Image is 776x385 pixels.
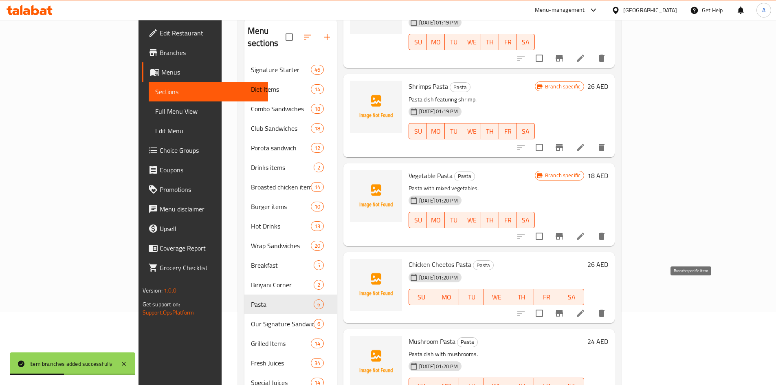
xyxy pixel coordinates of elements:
a: Menus [142,62,268,82]
span: 6 [314,320,323,328]
button: delete [592,48,611,68]
button: SA [517,212,535,228]
div: Burger items10 [244,197,337,216]
span: Chicken Cheetos Pasta [409,258,471,271]
span: Pasta [473,261,493,270]
button: MO [427,212,445,228]
span: Pasta [455,172,475,181]
h6: 24 AED [587,336,608,347]
div: items [311,84,324,94]
div: items [311,202,324,211]
span: Edit Menu [155,126,262,136]
span: WE [487,291,506,303]
button: FR [499,212,517,228]
span: WE [466,36,478,48]
div: items [311,104,324,114]
div: items [314,280,324,290]
button: TU [459,289,484,305]
span: Branches [160,48,262,57]
a: Upsell [142,219,268,238]
p: Pasta with mixed vegetables. [409,183,535,194]
span: TU [462,291,481,303]
span: FR [502,36,514,48]
button: TH [481,123,499,139]
span: SA [520,125,532,137]
span: Porota sandwich [251,143,311,153]
div: items [311,143,324,153]
span: 34 [311,359,323,367]
span: FR [537,291,556,303]
div: Breakfast5 [244,255,337,275]
span: 14 [311,340,323,348]
span: 14 [311,183,323,191]
button: delete [592,138,611,157]
span: Coupons [160,165,262,175]
button: WE [463,212,481,228]
span: [DATE] 01:20 PM [416,363,461,370]
div: items [311,241,324,251]
h6: 18 AED [587,170,608,181]
span: Vegetable Pasta [409,169,453,182]
span: SA [520,214,532,226]
a: Menu disclaimer [142,199,268,219]
span: Burger items [251,202,311,211]
span: Diet Items [251,84,311,94]
div: items [311,339,324,348]
span: Promotions [160,185,262,194]
button: TH [509,289,534,305]
button: SU [409,289,434,305]
span: SU [412,291,431,303]
span: [DATE] 01:20 PM [416,274,461,282]
div: Our Signature Sandwiches6 [244,314,337,334]
a: Edit menu item [576,143,585,152]
span: Grilled Items [251,339,311,348]
p: Pasta dish featuring shrimp. [409,95,535,105]
span: Biriyani Corner [251,280,314,290]
div: Signature Starter46 [244,60,337,79]
span: [DATE] 01:20 PM [416,197,461,205]
span: TU [448,36,459,48]
a: Full Menu View [149,101,268,121]
span: Pasta [251,299,314,309]
span: Branch specific [542,83,584,90]
div: Pasta [450,82,470,92]
h6: 26 AED [587,259,608,270]
span: Version: [143,285,163,296]
span: Select to update [531,139,548,156]
button: SA [517,123,535,139]
button: Branch-specific-item [550,227,569,246]
div: Pasta [457,337,478,347]
span: Club Sandwiches [251,123,311,133]
button: SU [409,212,427,228]
span: Our Signature Sandwiches [251,319,314,329]
span: Select to update [531,50,548,67]
a: Edit Menu [149,121,268,141]
span: Broasted chicken items [251,182,311,192]
span: 20 [311,242,323,250]
span: Coverage Report [160,243,262,253]
div: Item branches added successfully [29,359,112,368]
div: Drinks items [251,163,314,172]
button: SU [409,34,427,50]
div: Grilled Items14 [244,334,337,353]
button: MO [434,289,459,305]
span: Select all sections [281,29,298,46]
div: [GEOGRAPHIC_DATA] [623,6,677,15]
span: TU [448,125,459,137]
button: Branch-specific-item [550,48,569,68]
div: Fresh Juices [251,358,311,368]
button: SA [559,289,584,305]
img: Shrimps Pasta [350,81,402,133]
button: TU [445,34,463,50]
div: items [311,123,324,133]
span: WE [466,125,478,137]
button: Branch-specific-item [550,304,569,323]
span: Sections [155,87,262,97]
a: Edit menu item [576,308,585,318]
